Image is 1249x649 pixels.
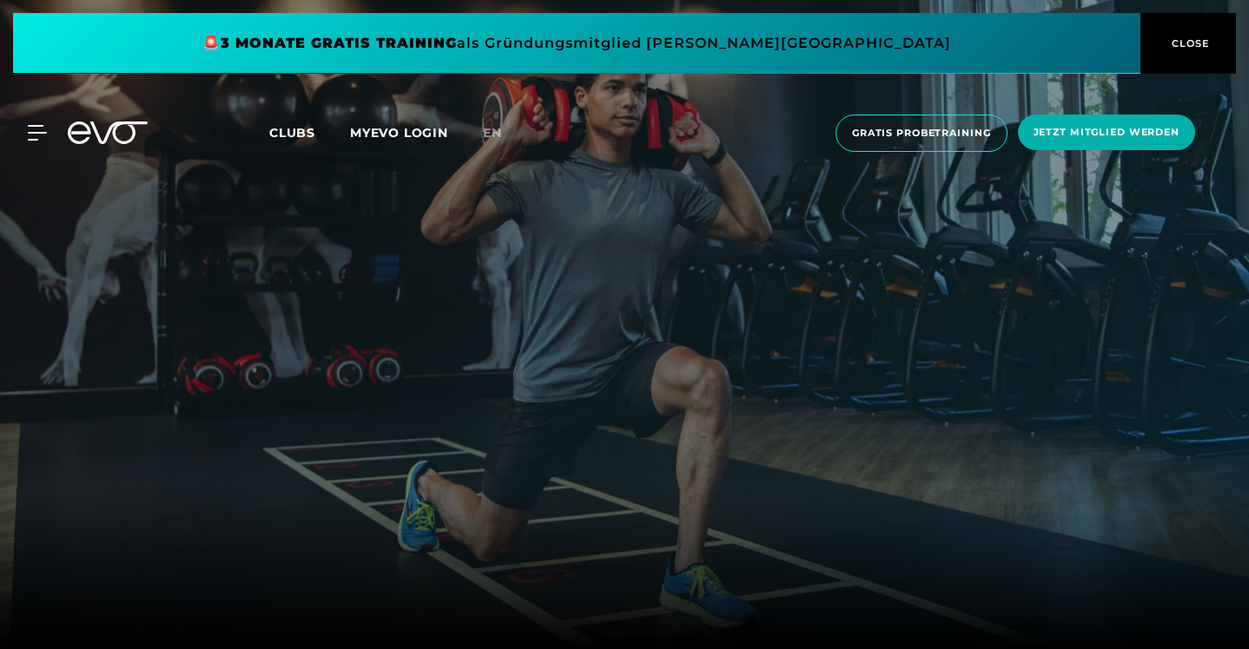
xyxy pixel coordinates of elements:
[1013,115,1200,152] a: Jetzt Mitglied werden
[269,125,315,141] span: Clubs
[1167,36,1210,51] span: CLOSE
[350,125,448,141] a: MYEVO LOGIN
[483,125,502,141] span: en
[1034,125,1180,140] span: Jetzt Mitglied werden
[830,115,1013,152] a: Gratis Probetraining
[1140,13,1236,74] button: CLOSE
[483,123,523,143] a: en
[852,126,991,141] span: Gratis Probetraining
[269,124,350,141] a: Clubs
